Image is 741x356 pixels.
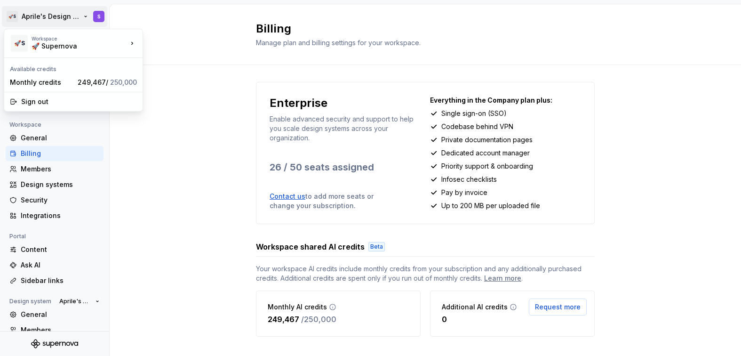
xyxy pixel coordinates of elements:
[32,41,112,51] div: 🚀 Supernova
[78,78,137,86] span: 249,467 /
[11,35,28,52] div: 🚀S
[110,78,137,86] span: 250,000
[10,78,74,87] div: Monthly credits
[6,60,141,75] div: Available credits
[21,97,137,106] div: Sign out
[32,36,127,41] div: Workspace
